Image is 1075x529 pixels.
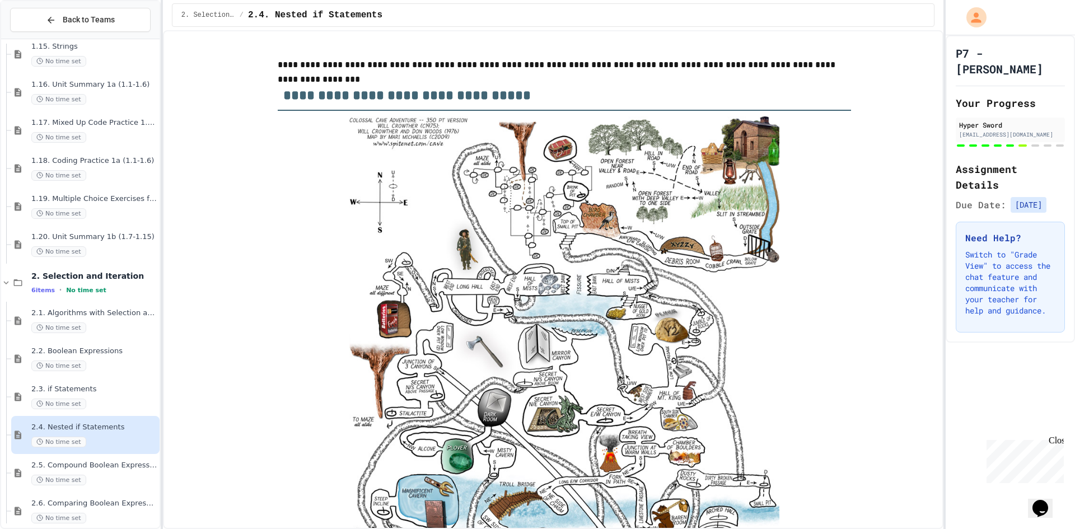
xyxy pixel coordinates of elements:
span: No time set [31,132,86,143]
span: 2. Selection and Iteration [181,11,235,20]
span: 2. Selection and Iteration [31,271,157,281]
span: No time set [66,287,106,294]
div: [EMAIL_ADDRESS][DOMAIN_NAME] [959,130,1062,139]
div: Chat with us now!Close [4,4,77,71]
span: No time set [31,437,86,447]
span: No time set [31,208,86,219]
span: 1.15. Strings [31,42,157,52]
span: 2.6. Comparing Boolean Expressions ([PERSON_NAME] Laws) [31,499,157,508]
h1: P7 - [PERSON_NAME] [956,45,1065,77]
span: No time set [31,322,86,333]
span: No time set [31,513,86,523]
span: Back to Teams [63,14,115,26]
span: 2.5. Compound Boolean Expressions [31,461,157,470]
span: Due Date: [956,198,1006,212]
p: Switch to "Grade View" to access the chat feature and communicate with your teacher for help and ... [965,249,1055,316]
span: No time set [31,170,86,181]
iframe: chat widget [982,436,1064,483]
iframe: chat widget [1028,484,1064,518]
span: 1.16. Unit Summary 1a (1.1-1.6) [31,80,157,90]
button: Back to Teams [10,8,151,32]
span: 2.2. Boolean Expressions [31,347,157,356]
span: 2.4. Nested if Statements [248,8,382,22]
span: • [59,285,62,294]
span: 2.3. if Statements [31,385,157,394]
span: / [240,11,244,20]
div: Hyper Sword [959,120,1062,130]
span: No time set [31,361,86,371]
span: No time set [31,56,86,67]
span: [DATE] [1011,197,1046,213]
div: My Account [955,4,989,30]
h2: Assignment Details [956,161,1065,193]
span: 2.4. Nested if Statements [31,423,157,432]
span: No time set [31,246,86,257]
span: 6 items [31,287,55,294]
span: 1.20. Unit Summary 1b (1.7-1.15) [31,232,157,242]
span: No time set [31,475,86,485]
span: No time set [31,94,86,105]
span: No time set [31,399,86,409]
span: 1.19. Multiple Choice Exercises for Unit 1a (1.1-1.6) [31,194,157,204]
span: 1.18. Coding Practice 1a (1.1-1.6) [31,156,157,166]
span: 1.17. Mixed Up Code Practice 1.1-1.6 [31,118,157,128]
h2: Your Progress [956,95,1065,111]
h3: Need Help? [965,231,1055,245]
span: 2.1. Algorithms with Selection and Repetition [31,308,157,318]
